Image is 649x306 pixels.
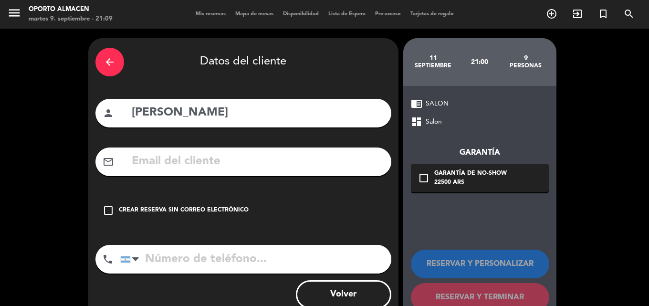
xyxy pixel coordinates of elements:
[103,205,114,216] i: check_box_outline_blank
[95,45,391,79] div: Datos del cliente
[623,8,635,20] i: search
[426,98,449,109] span: SALON
[103,156,114,168] i: mail_outline
[502,54,549,62] div: 9
[426,116,442,127] span: Salon
[410,54,457,62] div: 11
[411,98,422,109] span: chrome_reader_mode
[7,6,21,23] button: menu
[370,11,406,17] span: Pre-acceso
[572,8,583,20] i: exit_to_app
[191,11,230,17] span: Mis reservas
[103,107,114,119] i: person
[7,6,21,20] i: menu
[29,14,113,24] div: martes 9. septiembre - 21:09
[324,11,370,17] span: Lista de Espera
[418,172,429,184] i: check_box_outline_blank
[102,253,114,265] i: phone
[119,206,249,215] div: Crear reserva sin correo electrónico
[131,152,384,171] input: Email del cliente
[411,116,422,127] span: dashboard
[502,62,549,70] div: personas
[131,103,384,123] input: Nombre del cliente
[410,62,457,70] div: septiembre
[434,178,507,188] div: 22500 ARS
[230,11,278,17] span: Mapa de mesas
[456,45,502,79] div: 21:00
[434,169,507,179] div: Garantía de no-show
[278,11,324,17] span: Disponibilidad
[104,56,115,68] i: arrow_back
[597,8,609,20] i: turned_in_not
[406,11,459,17] span: Tarjetas de regalo
[121,245,143,273] div: Argentina: +54
[546,8,557,20] i: add_circle_outline
[29,5,113,14] div: Oporto Almacen
[411,250,549,278] button: RESERVAR Y PERSONALIZAR
[120,245,391,274] input: Número de teléfono...
[411,147,549,159] div: Garantía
